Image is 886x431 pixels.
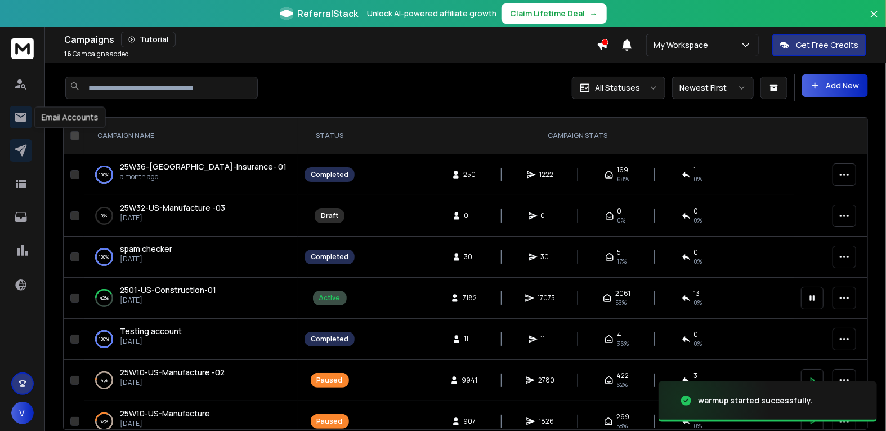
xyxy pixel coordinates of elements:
[541,211,552,220] span: 0
[694,207,699,216] span: 0
[617,175,629,184] span: 68 %
[698,395,813,406] div: warmup started successfully.
[84,319,298,360] td: 100%Testing account[DATE]
[694,339,702,348] span: 0 %
[694,298,702,307] span: 0 %
[120,296,216,305] p: [DATE]
[120,337,182,346] p: [DATE]
[694,248,699,257] span: 0
[120,326,182,337] a: Testing account
[317,417,343,426] div: Paused
[311,170,348,179] div: Completed
[539,417,554,426] span: 1826
[615,289,630,298] span: 2061
[120,202,225,214] a: 25W32-US-Manufacture -03
[464,211,476,220] span: 0
[298,118,361,154] th: STATUS
[120,408,210,419] span: 25W10-US-Manufacture
[64,32,597,47] div: Campaigns
[120,285,216,295] span: 2501-US-Construction-01
[317,376,343,385] div: Paused
[361,118,794,154] th: CAMPAIGN STATS
[617,216,626,225] span: 0%
[694,289,700,298] span: 13
[84,195,298,237] td: 0%25W32-US-Manufacture -03[DATE]
[34,106,106,128] div: Email Accounts
[120,172,287,181] p: a month ago
[64,49,71,59] span: 16
[99,169,109,180] p: 100 %
[617,207,622,216] span: 0
[617,248,621,257] span: 5
[311,252,348,261] div: Completed
[101,375,108,386] p: 4 %
[120,243,172,255] a: spam checker
[867,7,881,34] button: Close banner
[595,82,640,94] p: All Statuses
[84,237,298,278] td: 100%spam checker[DATE]
[463,294,477,303] span: 7182
[120,367,225,377] span: 25W10-US-Manufacture -02
[617,380,628,389] span: 62 %
[120,367,225,378] a: 25W10-US-Manufacture -02
[617,257,627,266] span: 17 %
[100,292,109,304] p: 42 %
[462,376,478,385] span: 9941
[617,166,628,175] span: 169
[672,77,754,99] button: Newest First
[654,39,713,51] p: My Workspace
[99,334,109,345] p: 100 %
[11,402,34,424] button: V
[321,211,338,220] div: Draft
[100,416,109,427] p: 32 %
[617,339,629,348] span: 36 %
[84,154,298,195] td: 100%25W36-[GEOGRAPHIC_DATA]-Insurance- 01a month ago
[120,255,172,264] p: [DATE]
[120,285,216,296] a: 2501-US-Construction-01
[120,378,225,387] p: [DATE]
[298,7,359,20] span: ReferralStack
[319,294,341,303] div: Active
[101,210,108,221] p: 0 %
[796,39,858,51] p: Get Free Credits
[616,412,629,421] span: 269
[84,118,298,154] th: CAMPAIGN NAME
[120,326,182,336] span: Testing account
[120,408,210,419] a: 25W10-US-Manufacture
[538,294,555,303] span: 17075
[84,278,298,319] td: 42%2501-US-Construction-01[DATE]
[772,34,866,56] button: Get Free Credits
[694,257,702,266] span: 0 %
[694,175,702,184] span: 0 %
[802,74,868,97] button: Add New
[368,8,497,19] p: Unlock AI-powered affiliate growth
[541,335,552,344] span: 11
[120,161,287,172] a: 25W36-[GEOGRAPHIC_DATA]-Insurance- 01
[539,170,553,179] span: 1222
[617,371,629,380] span: 422
[616,421,628,430] span: 58 %
[120,243,172,254] span: spam checker
[120,214,225,223] p: [DATE]
[99,251,109,263] p: 100 %
[121,32,176,47] button: Tutorial
[541,252,552,261] span: 30
[615,298,627,307] span: 53 %
[84,360,298,401] td: 4%25W10-US-Manufacture -02[DATE]
[617,330,621,339] span: 4
[311,335,348,344] div: Completed
[120,419,210,428] p: [DATE]
[590,8,598,19] span: →
[464,335,476,344] span: 11
[694,330,699,339] span: 0
[464,417,476,426] span: 907
[464,252,476,261] span: 30
[694,371,698,380] span: 3
[538,376,554,385] span: 2780
[502,3,607,24] button: Claim Lifetime Deal→
[694,166,696,175] span: 1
